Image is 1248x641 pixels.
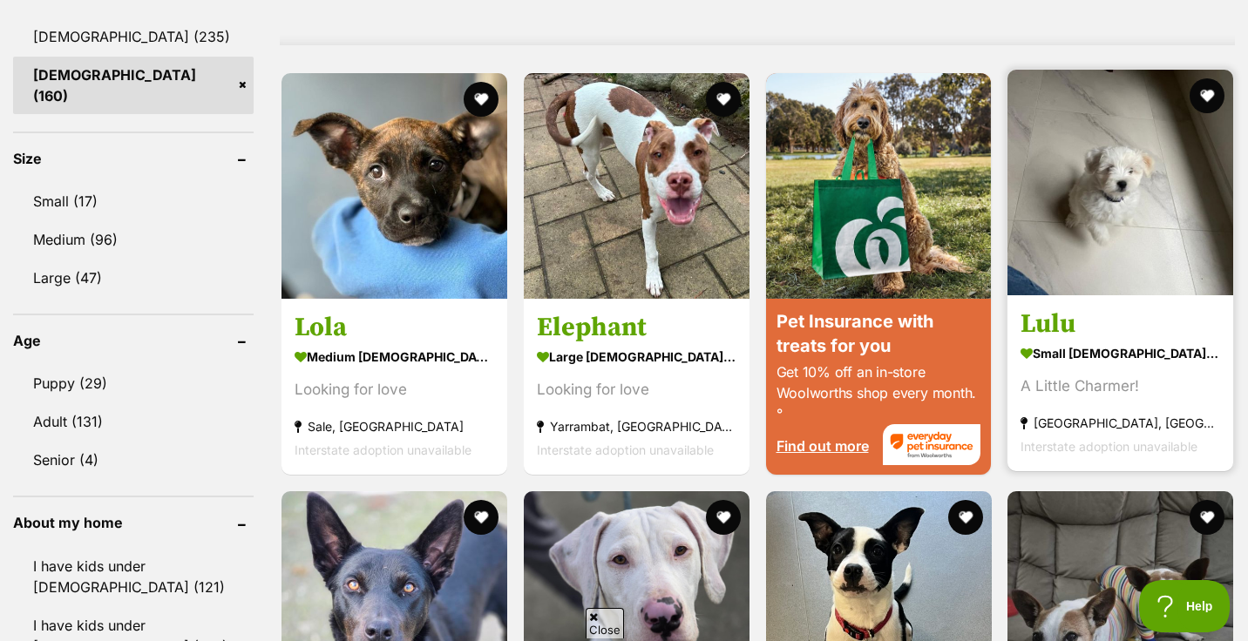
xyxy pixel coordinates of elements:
[13,333,254,348] header: Age
[537,378,736,401] div: Looking for love
[295,378,494,401] div: Looking for love
[295,311,494,344] h3: Lola
[1021,341,1220,366] strong: small [DEMOGRAPHIC_DATA] Dog
[1190,78,1224,113] button: favourite
[13,365,254,401] a: Puppy (29)
[1007,294,1233,471] a: Lulu small [DEMOGRAPHIC_DATA] Dog A Little Charmer! [GEOGRAPHIC_DATA], [GEOGRAPHIC_DATA] Intersta...
[524,298,749,475] a: Elephant large [DEMOGRAPHIC_DATA] Dog Looking for love Yarrambat, [GEOGRAPHIC_DATA] Interstate ad...
[706,82,741,117] button: favourite
[13,221,254,258] a: Medium (96)
[281,298,507,475] a: Lola medium [DEMOGRAPHIC_DATA] Dog Looking for love Sale, [GEOGRAPHIC_DATA] Interstate adoption u...
[295,344,494,369] strong: medium [DEMOGRAPHIC_DATA] Dog
[13,442,254,478] a: Senior (4)
[13,18,254,55] a: [DEMOGRAPHIC_DATA] (235)
[13,548,254,605] a: I have kids under [DEMOGRAPHIC_DATA] (121)
[537,442,714,457] span: Interstate adoption unavailable
[706,500,741,535] button: favourite
[1139,580,1231,632] iframe: Help Scout Beacon - Open
[281,73,507,299] img: Lola - American Staffordshire Terrier Dog
[1021,307,1220,341] h3: Lulu
[586,608,624,638] span: Close
[1021,374,1220,398] div: A Little Charmer!
[13,515,254,530] header: About my home
[1021,439,1197,454] span: Interstate adoption unavailable
[13,57,254,114] a: [DEMOGRAPHIC_DATA] (160)
[13,151,254,166] header: Size
[13,183,254,219] a: Small (17)
[295,415,494,438] strong: Sale, [GEOGRAPHIC_DATA]
[537,344,736,369] strong: large [DEMOGRAPHIC_DATA] Dog
[464,500,499,535] button: favourite
[464,82,499,117] button: favourite
[947,500,982,535] button: favourite
[524,73,749,299] img: Elephant - Staffordshire Bull Terrier Dog
[13,403,254,440] a: Adult (131)
[537,311,736,344] h3: Elephant
[1190,500,1224,535] button: favourite
[1007,70,1233,295] img: Lulu - Maltese Dog
[537,415,736,438] strong: Yarrambat, [GEOGRAPHIC_DATA]
[1021,411,1220,435] strong: [GEOGRAPHIC_DATA], [GEOGRAPHIC_DATA]
[13,260,254,296] a: Large (47)
[295,442,471,457] span: Interstate adoption unavailable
